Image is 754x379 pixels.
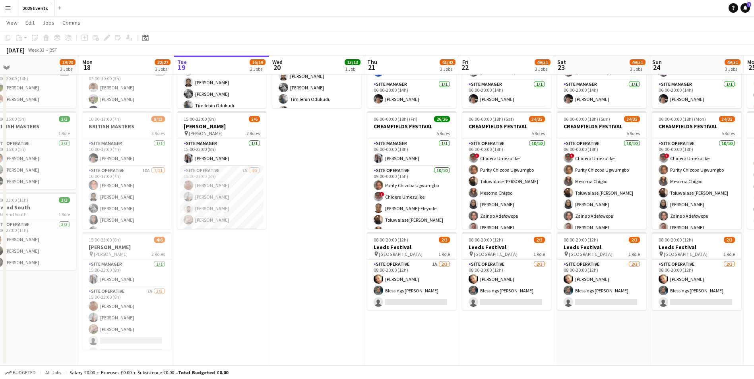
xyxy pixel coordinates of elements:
[4,368,37,377] button: Budgeted
[6,19,17,26] span: View
[740,3,750,13] a: 7
[22,17,38,28] a: Edit
[6,46,25,54] div: [DATE]
[62,19,80,26] span: Comms
[70,369,228,375] div: Salary £0.00 + Expenses £0.00 + Subsistence £0.00 =
[25,19,35,26] span: Edit
[747,2,751,7] span: 7
[13,370,36,375] span: Budgeted
[3,17,21,28] a: View
[39,17,58,28] a: Jobs
[178,369,228,375] span: Total Budgeted £0.00
[16,0,55,16] button: 2025 Events
[59,17,83,28] a: Comms
[49,47,57,53] div: BST
[44,369,63,375] span: All jobs
[26,47,46,53] span: Week 33
[43,19,54,26] span: Jobs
